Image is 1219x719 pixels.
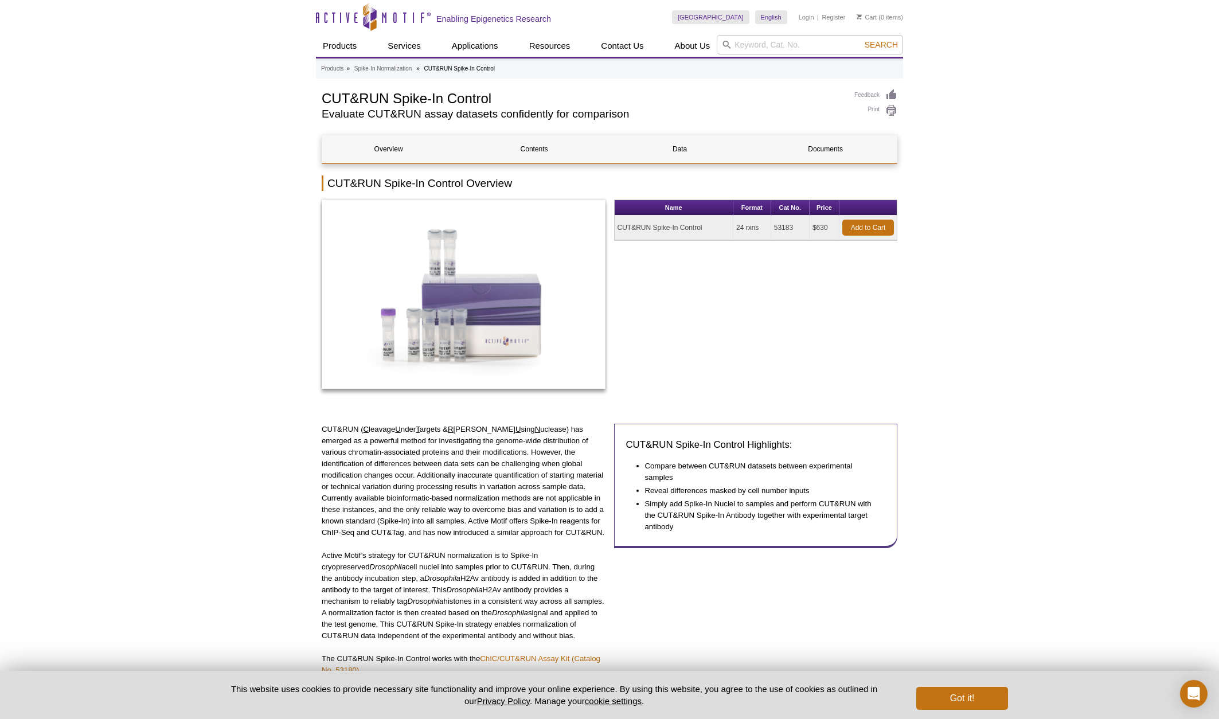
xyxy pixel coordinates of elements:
u: N [535,425,541,433]
li: » [416,65,420,72]
u: U [395,425,401,433]
em: Drosophila [492,608,528,617]
div: Open Intercom Messenger [1180,680,1208,708]
a: Products [321,64,343,74]
a: Services [381,35,428,57]
p: Active Motif’s strategy for CUT&RUN normalization is to Spike-In cryopreserved cell nuclei into s... [322,550,605,642]
a: Data [614,135,746,163]
th: Format [733,200,771,216]
a: Register [822,13,845,21]
a: Overview [322,135,455,163]
button: Got it! [916,687,1008,710]
a: Resources [522,35,577,57]
button: cookie settings [585,696,642,706]
u: T [416,425,420,433]
th: Cat No. [771,200,810,216]
a: Privacy Policy [477,696,530,706]
em: Drosophila [424,574,460,583]
input: Keyword, Cat. No. [717,35,903,54]
a: Feedback [854,89,897,101]
a: Contact Us [594,35,650,57]
li: Compare between CUT&RUN datasets between experimental samples [645,460,874,483]
u: R [448,425,454,433]
a: Print [854,104,897,117]
th: Name [615,200,734,216]
img: Your Cart [857,14,862,19]
h3: CUT&RUN Spike-In Control Highlights: [626,438,886,452]
em: Drosophila [446,585,482,594]
li: Simply add Spike-In Nuclei to samples and perform CUT&RUN with the CUT&RUN Spike-In Antibody toge... [645,498,874,533]
td: $630 [810,216,839,240]
p: The CUT&RUN Spike-In Control works with the . [322,653,605,676]
td: CUT&RUN Spike-In Control [615,216,734,240]
a: Applications [445,35,505,57]
a: Contents [468,135,600,163]
u: U [515,425,521,433]
h2: Evaluate CUT&RUN assay datasets confidently for comparison [322,109,843,119]
li: » [346,65,350,72]
em: Drosophila [408,597,444,605]
a: English [755,10,787,24]
p: CUT&RUN ( leavage nder argets & [PERSON_NAME] sing uclease) has emerged as a powerful method for ... [322,424,605,538]
th: Price [810,200,839,216]
button: Search [861,40,901,50]
a: Cart [857,13,877,21]
a: Documents [759,135,892,163]
li: (0 items) [857,10,903,24]
h1: CUT&RUN Spike-In Control [322,89,843,106]
span: Search [865,40,898,49]
h2: CUT&RUN Spike-In Control Overview [322,175,897,191]
a: [GEOGRAPHIC_DATA] [672,10,749,24]
td: 53183 [771,216,810,240]
p: This website uses cookies to provide necessary site functionality and improve your online experie... [211,683,897,707]
li: Reveal differences masked by cell number inputs [645,485,874,497]
u: C [364,425,369,433]
img: CUT&RUN Spike-In Control Kit [322,200,605,389]
a: Spike-In Normalization [354,64,412,74]
li: | [817,10,819,24]
a: About Us [668,35,717,57]
h2: Enabling Epigenetics Research [436,14,551,24]
li: CUT&RUN Spike-In Control [424,65,495,72]
a: Products [316,35,364,57]
em: Drosophila [370,562,406,571]
td: 24 rxns [733,216,771,240]
a: Add to Cart [842,220,894,236]
a: Login [799,13,814,21]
